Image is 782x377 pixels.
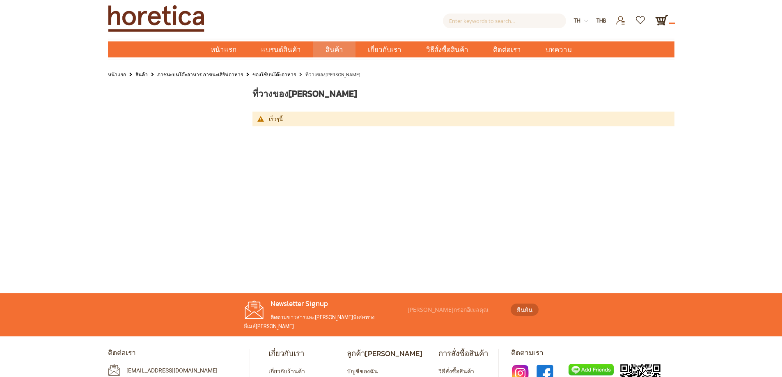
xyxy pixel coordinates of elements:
span: THB [596,17,606,24]
h4: ลูกค้า[PERSON_NAME] [347,349,422,358]
img: Horetica.com [108,5,204,32]
span: บทความ [546,41,572,58]
span: ยืนยัน [517,305,532,315]
h4: การสั่งซื้อสินค้า [438,349,488,358]
img: dropdown-icon.svg [584,19,588,23]
span: th [574,17,580,24]
a: ภาชนะบนโต๊ะอาหาร ภาชนะเสิร์ฟอาหาร [157,70,243,79]
a: [EMAIL_ADDRESS][DOMAIN_NAME] [126,367,218,374]
a: บทความ [533,41,584,57]
span: เกี่ยวกับเรา [368,41,401,58]
p: ติดตามข่าวสารและ[PERSON_NAME]พิเศษทางอีเมล์[PERSON_NAME] [244,313,404,330]
a: สินค้า [135,70,148,79]
a: วิธีสั่งซื้อสินค้า [414,41,481,57]
span: ติดต่อเรา [493,41,521,58]
a: ของใช้บนโต๊ะอาหาร [252,70,296,79]
a: บัญชีของฉัน [347,367,378,375]
span: สินค้า [326,41,343,58]
a: เข้าสู่ระบบ [611,14,631,21]
h4: ติดต่อเรา [108,349,243,358]
a: รายการโปรด [631,14,651,21]
h4: Newsletter Signup [244,299,404,308]
strong: ที่วางของ[PERSON_NAME] [305,71,360,78]
a: วิธีสั่งซื้อสินค้า [438,367,474,375]
span: ที่วางของ[PERSON_NAME] [252,87,357,101]
a: แบรนด์สินค้า [249,41,313,57]
button: ยืนยัน [511,304,539,316]
a: หน้าแรก [108,70,126,79]
a: สินค้า [313,41,355,57]
a: เกี่ยวกับเรา [355,41,414,57]
a: หน้าแรก [198,41,249,57]
span: แบรนด์สินค้า [261,41,301,58]
span: หน้าแรก [211,44,236,55]
div: เร็วๆนี้ [269,116,666,122]
span: วิธีสั่งซื้อสินค้า [426,41,468,58]
h4: เกี่ยวกับเรา [268,349,331,358]
a: ติดต่อเรา [481,41,533,57]
h4: ติดตามเรา [511,349,674,358]
a: เกี่ยวกับร้านค้า [268,367,305,375]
